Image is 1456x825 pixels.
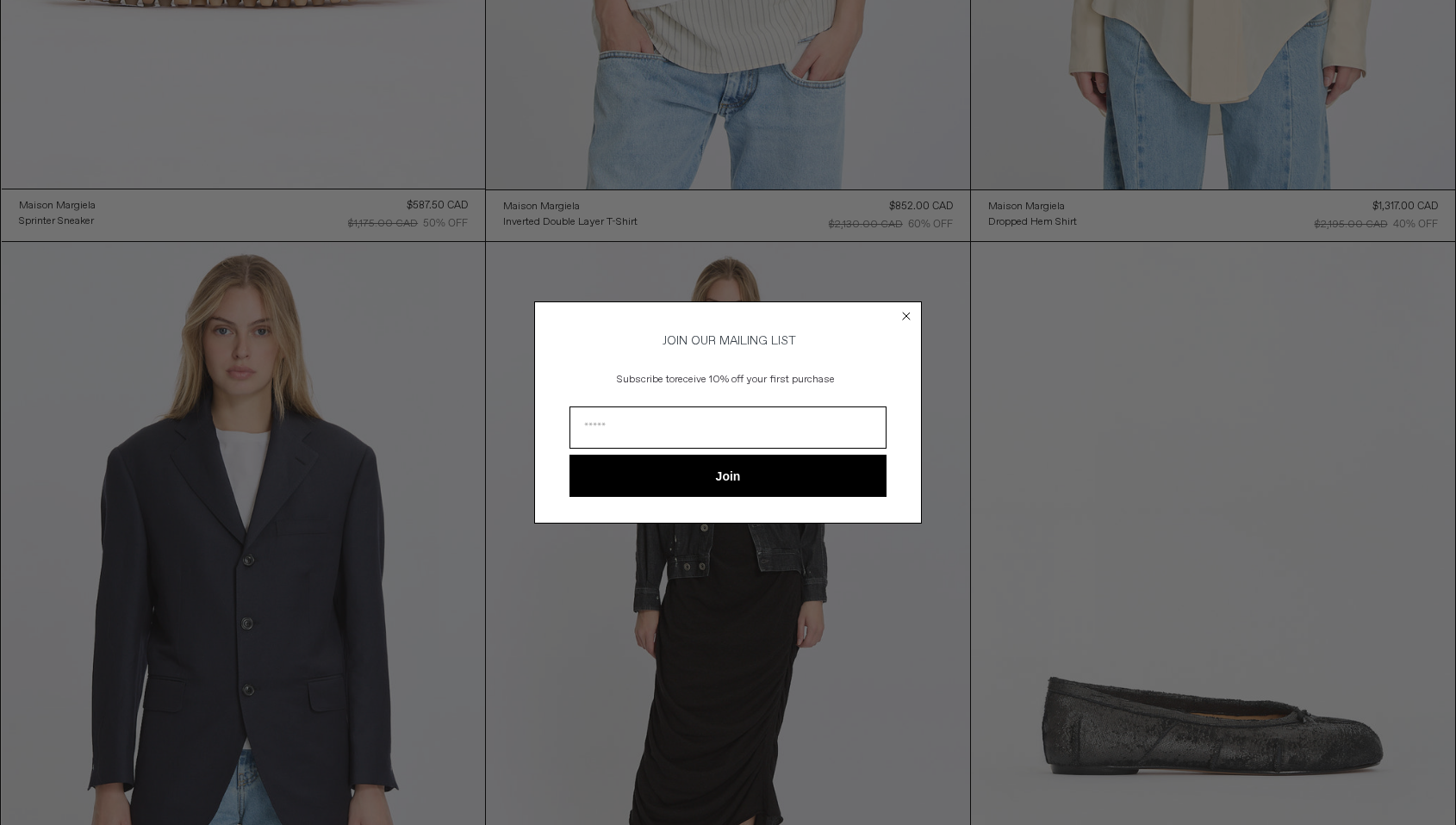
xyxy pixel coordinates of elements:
button: Close dialog [898,307,915,325]
input: Email [569,406,887,449]
span: receive 10% off your first purchase [675,373,835,387]
span: Subscribe to [617,373,675,387]
span: JOIN OUR MAILING LIST [660,333,796,349]
button: Join [569,455,887,497]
